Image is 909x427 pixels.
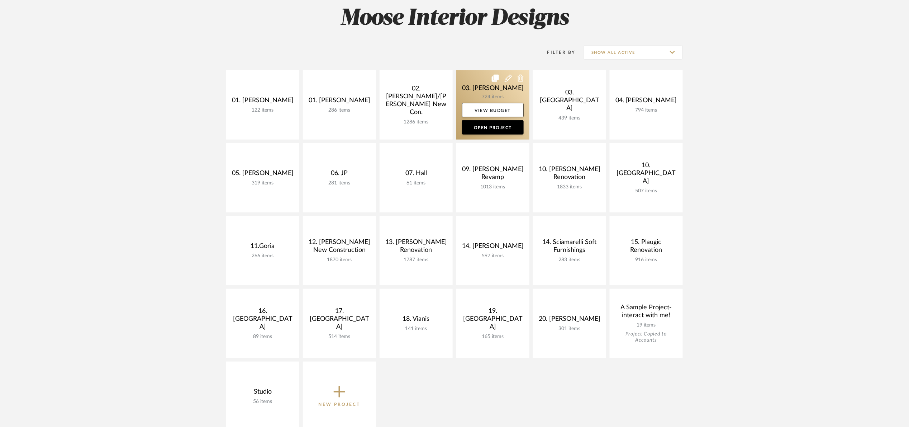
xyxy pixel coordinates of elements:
div: 266 items [232,253,294,259]
div: 03. [GEOGRAPHIC_DATA] [539,89,600,115]
div: Studio [232,388,294,399]
div: 122 items [232,107,294,113]
div: 165 items [462,334,524,340]
div: 13. [PERSON_NAME] Renovation [385,238,447,257]
div: 11.Goria [232,242,294,253]
div: 19 items [615,322,677,328]
div: 09. [PERSON_NAME] Revamp [462,165,524,184]
div: 05. [PERSON_NAME] [232,169,294,180]
div: 16. [GEOGRAPHIC_DATA] [232,307,294,334]
div: 1286 items [385,119,447,125]
div: A Sample Project- interact with me! [615,304,677,322]
div: 01. [PERSON_NAME] [232,97,294,107]
div: 141 items [385,326,447,332]
div: 12. [PERSON_NAME] New Construction [309,238,370,257]
div: 89 items [232,334,294,340]
div: 281 items [309,180,370,186]
div: 06. JP [309,169,370,180]
div: 1013 items [462,184,524,190]
div: 319 items [232,180,294,186]
div: 18. Vianis [385,315,447,326]
p: New Project [319,401,361,408]
div: 20. [PERSON_NAME] [539,315,600,326]
div: Project Copied to Accounts [615,331,677,343]
div: 507 items [615,188,677,194]
div: 14. Sciamarelli Soft Furnishings [539,238,600,257]
div: 916 items [615,257,677,263]
div: Filter By [538,49,576,56]
div: 439 items [539,115,600,121]
div: 14. [PERSON_NAME] [462,242,524,253]
div: 283 items [539,257,600,263]
div: 301 items [539,326,600,332]
div: 19. [GEOGRAPHIC_DATA] [462,307,524,334]
div: 04. [PERSON_NAME] [615,97,677,107]
div: 794 items [615,107,677,113]
div: 17. [GEOGRAPHIC_DATA] [309,307,370,334]
div: 56 items [232,399,294,405]
div: 15. Plaugic Renovation [615,238,677,257]
div: 1870 items [309,257,370,263]
div: 514 items [309,334,370,340]
div: 61 items [385,180,447,186]
div: 02. [PERSON_NAME]/[PERSON_NAME] New Con. [385,85,447,119]
div: 10. [PERSON_NAME] Renovation [539,165,600,184]
h2: Moose Interior Designs [196,5,713,32]
div: 1833 items [539,184,600,190]
a: View Budget [462,103,524,117]
div: 286 items [309,107,370,113]
a: Open Project [462,120,524,135]
div: 597 items [462,253,524,259]
div: 10. [GEOGRAPHIC_DATA] [615,161,677,188]
div: 1787 items [385,257,447,263]
div: 01. [PERSON_NAME] [309,97,370,107]
div: 07. Hall [385,169,447,180]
